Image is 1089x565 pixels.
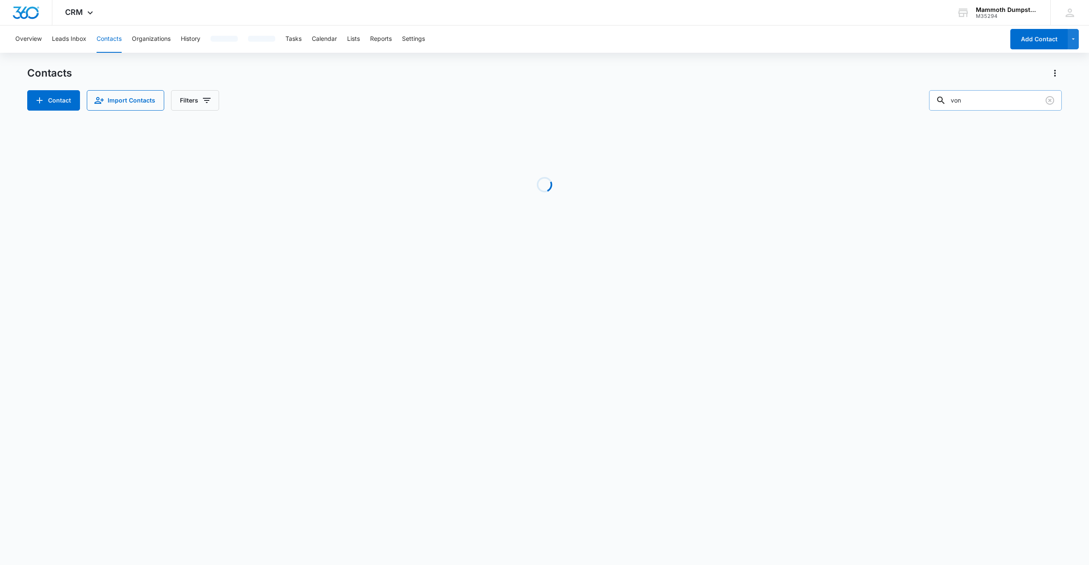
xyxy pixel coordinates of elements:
[27,90,80,111] button: Add Contact
[1043,94,1057,107] button: Clear
[347,26,360,53] button: Lists
[402,26,425,53] button: Settings
[132,26,171,53] button: Organizations
[65,8,83,17] span: CRM
[27,67,72,80] h1: Contacts
[976,6,1038,13] div: account name
[181,26,200,53] button: History
[285,26,302,53] button: Tasks
[171,90,219,111] button: Filters
[976,13,1038,19] div: account id
[87,90,164,111] button: Import Contacts
[15,26,42,53] button: Overview
[1048,66,1062,80] button: Actions
[370,26,392,53] button: Reports
[1010,29,1068,49] button: Add Contact
[52,26,86,53] button: Leads Inbox
[312,26,337,53] button: Calendar
[97,26,122,53] button: Contacts
[929,90,1062,111] input: Search Contacts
